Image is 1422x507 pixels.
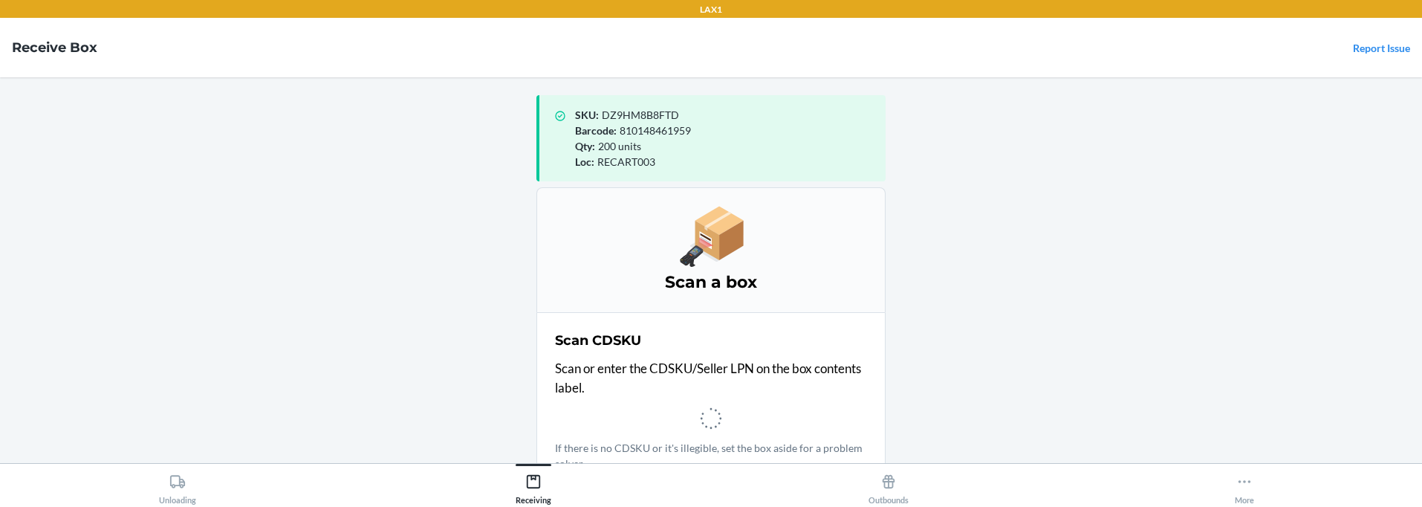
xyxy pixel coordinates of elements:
span: SKU : [575,109,599,121]
button: Receiving [356,464,712,505]
h3: Scan a box [555,271,867,294]
span: Barcode : [575,124,617,137]
h2: Scan CDSKU [555,331,641,350]
p: If there is no CDSKU or it's illegible, set the box aside for a problem solver. [555,440,867,471]
h4: Receive Box [12,38,97,57]
div: More [1235,468,1254,505]
span: DZ9HM8B8FTD [602,109,679,121]
span: 200 units [598,140,641,152]
p: LAX1 [700,3,722,16]
div: Outbounds [869,468,909,505]
button: Outbounds [711,464,1067,505]
span: 810148461959 [620,124,691,137]
a: Report Issue [1353,42,1410,54]
p: Scan or enter the CDSKU/Seller LPN on the box contents label. [555,359,867,397]
span: Qty : [575,140,595,152]
span: Loc : [575,155,594,168]
div: Receiving [516,468,551,505]
span: RECART003 [597,155,655,168]
div: Unloading [159,468,196,505]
